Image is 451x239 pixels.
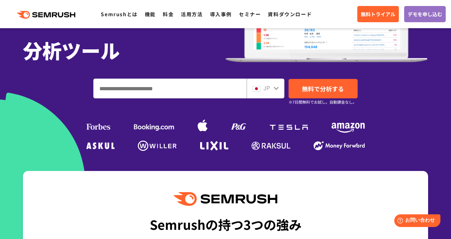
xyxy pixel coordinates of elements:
[302,84,344,93] span: 無料で分析する
[408,10,442,18] span: デモを申し込む
[289,99,357,105] small: ※7日間無料でお試し。自動課金なし。
[174,192,277,206] img: Semrush
[404,6,446,22] a: デモを申し込む
[210,11,232,18] a: 導入事例
[101,11,137,18] a: Semrushとは
[268,11,312,18] a: 資料ダウンロード
[94,79,246,98] input: ドメイン、キーワードまたはURLを入力してください
[388,212,443,231] iframe: Help widget launcher
[357,6,399,22] a: 無料トライアル
[145,11,156,18] a: 機能
[289,79,358,98] a: 無料で分析する
[361,10,395,18] span: 無料トライアル
[239,11,261,18] a: セミナー
[263,84,270,92] span: JP
[150,211,302,237] div: Semrushの持つ3つの強み
[181,11,203,18] a: 活用方法
[163,11,174,18] a: 料金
